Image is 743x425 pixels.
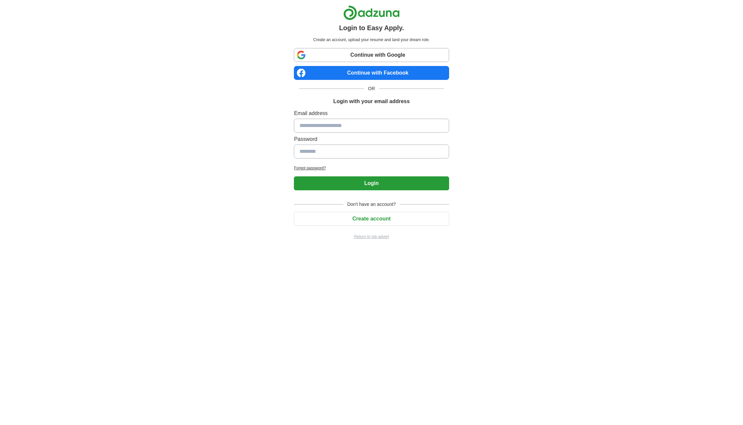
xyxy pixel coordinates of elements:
[343,201,400,208] span: Don't have an account?
[294,66,449,80] a: Continue with Facebook
[364,85,379,92] span: OR
[339,23,404,33] h1: Login to Easy Apply.
[294,216,449,221] a: Create account
[294,165,449,171] a: Forgot password?
[294,135,449,143] label: Password
[294,48,449,62] a: Continue with Google
[295,37,447,43] p: Create an account, upload your resume and land your dream role.
[294,212,449,226] button: Create account
[294,109,449,117] label: Email address
[333,97,410,105] h1: Login with your email address
[294,234,449,240] a: Return to job advert
[294,176,449,190] button: Login
[343,5,400,20] img: Adzuna logo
